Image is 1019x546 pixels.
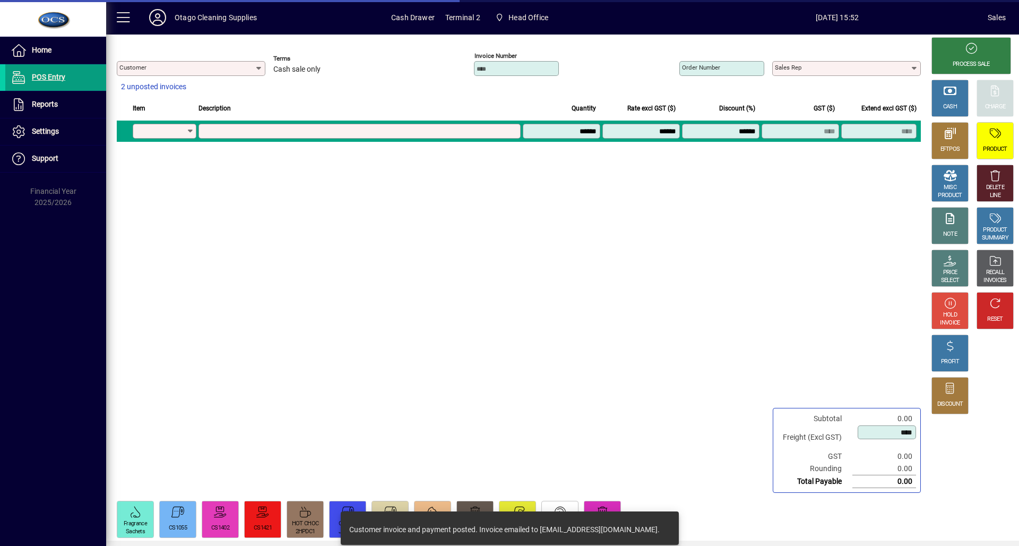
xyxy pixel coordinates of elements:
[32,73,65,81] span: POS Entry
[943,311,957,319] div: HOLD
[491,8,552,27] span: Head Office
[814,103,835,114] span: GST ($)
[627,103,676,114] span: Rate excl GST ($)
[5,37,106,64] a: Home
[983,226,1007,234] div: PRODUCT
[141,8,175,27] button: Profile
[273,55,337,62] span: Terms
[861,103,917,114] span: Extend excl GST ($)
[941,277,960,285] div: SELECT
[778,463,852,475] td: Rounding
[445,9,480,26] span: Terminal 2
[124,520,147,528] div: Fragrance
[985,103,1006,111] div: CHARGE
[508,9,548,26] span: Head Office
[117,78,191,97] button: 2 unposted invoices
[778,413,852,425] td: Subtotal
[349,524,660,535] div: Customer invoice and payment posted. Invoice emailed to [EMAIL_ADDRESS][DOMAIN_NAME].
[943,269,957,277] div: PRICE
[938,192,962,200] div: PRODUCT
[778,425,852,450] td: Freight (Excl GST)
[5,146,106,172] a: Support
[778,475,852,488] td: Total Payable
[944,184,956,192] div: MISC
[940,319,960,327] div: INVOICE
[292,520,318,528] div: HOT CHOC
[474,52,517,59] mat-label: Invoice number
[953,61,990,69] div: PROCESS SALE
[983,146,1007,153] div: PRODUCT
[254,524,272,532] div: CS1421
[126,528,145,536] div: Sachets
[32,100,58,108] span: Reports
[198,103,231,114] span: Description
[211,524,229,532] div: CS1402
[775,64,801,71] mat-label: Sales rep
[296,528,315,536] div: 2HPDC1
[121,81,186,92] span: 2 unposted invoices
[852,413,916,425] td: 0.00
[852,463,916,475] td: 0.00
[937,400,963,408] div: DISCOUNT
[119,64,146,71] mat-label: Customer
[940,146,960,153] div: EFTPOS
[687,9,988,26] span: [DATE] 15:52
[5,91,106,118] a: Reports
[983,277,1006,285] div: INVOICES
[943,103,957,111] div: CASH
[32,127,59,135] span: Settings
[778,450,852,463] td: GST
[682,64,720,71] mat-label: Order number
[852,450,916,463] td: 0.00
[990,192,1000,200] div: LINE
[986,184,1004,192] div: DELETE
[988,9,1006,26] div: Sales
[719,103,755,114] span: Discount (%)
[986,269,1005,277] div: RECALL
[987,315,1003,323] div: RESET
[5,118,106,145] a: Settings
[273,65,321,74] span: Cash sale only
[32,154,58,163] span: Support
[982,234,1008,242] div: SUMMARY
[941,358,959,366] div: PROFIT
[852,475,916,488] td: 0.00
[32,46,51,54] span: Home
[943,231,957,238] div: NOTE
[133,103,145,114] span: Item
[169,524,187,532] div: CS1055
[572,103,596,114] span: Quantity
[175,9,257,26] div: Otago Cleaning Supplies
[391,9,435,26] span: Cash Drawer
